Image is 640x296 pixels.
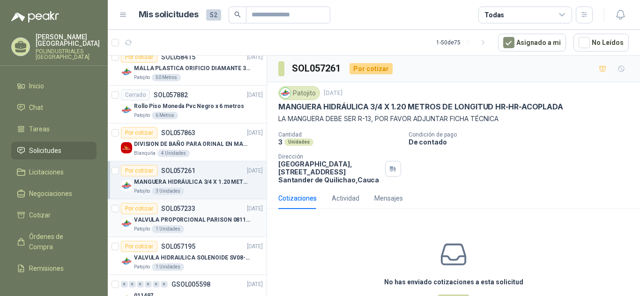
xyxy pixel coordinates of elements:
[134,150,156,157] p: Blanquita
[29,167,64,177] span: Licitaciones
[206,9,221,21] span: 52
[292,61,342,76] h3: SOL057261
[247,166,263,175] p: [DATE]
[29,81,44,91] span: Inicio
[278,131,401,138] p: Cantidad
[29,102,43,113] span: Chat
[11,142,97,159] a: Solicitudes
[409,138,636,146] p: De contado
[11,11,59,22] img: Logo peakr
[374,193,403,203] div: Mensajes
[137,281,144,288] div: 0
[134,178,251,187] p: MANGUERA HIDRÁULICA 3/4 X 1.20 METROS DE LONGITUD HR-HR-ACOPLADA
[484,10,504,20] div: Todas
[161,281,168,288] div: 0
[152,74,181,81] div: 50 Metros
[108,161,267,199] a: Por cotizarSOL057261[DATE] Company LogoMANGUERA HIDRÁULICA 3/4 X 1.20 METROS DE LONGITUD HR-HR-AC...
[161,205,195,212] p: SOL057233
[134,112,150,119] p: Patojito
[134,64,251,73] p: MALLA PLASTICA ORIFICIO DIAMANTE 3MM
[278,102,563,112] p: MANGUERA HIDRÁULICA 3/4 X 1.20 METROS DE LONGITUD HR-HR-ACOPLADA
[350,63,393,74] div: Por cotizar
[153,281,160,288] div: 0
[498,34,566,51] button: Asignado a mi
[121,66,132,78] img: Company Logo
[573,34,629,51] button: No Leídos
[247,280,263,289] p: [DATE]
[121,104,132,116] img: Company Logo
[121,89,150,101] div: Cerrado
[134,225,150,233] p: Patojito
[152,263,184,271] div: 1 Unidades
[108,199,267,237] a: Por cotizarSOL057233[DATE] Company LogoVALVULA PROPORCIONAL PARISON 0811404612 / 4WRPEH6C4 REXROT...
[436,35,491,50] div: 1 - 50 de 75
[29,210,51,220] span: Cotizar
[278,86,320,100] div: Patojito
[284,138,313,146] div: Unidades
[152,112,178,119] div: 6 Metros
[121,165,157,176] div: Por cotizar
[247,204,263,213] p: [DATE]
[121,241,157,252] div: Por cotizar
[247,129,263,137] p: [DATE]
[247,91,263,100] p: [DATE]
[157,150,190,157] div: 4 Unidades
[152,225,184,233] div: 1 Unidades
[161,54,195,60] p: SOL058415
[278,153,381,160] p: Dirección
[139,8,199,22] h1: Mis solicitudes
[161,243,195,250] p: SOL057195
[247,242,263,251] p: [DATE]
[324,89,342,98] p: [DATE]
[332,193,359,203] div: Actividad
[134,102,244,111] p: Rollo Piso Moneda Pvc Negro x 6 metros
[121,218,132,229] img: Company Logo
[121,51,157,63] div: Por cotizar
[134,216,251,224] p: VALVULA PROPORCIONAL PARISON 0811404612 / 4WRPEH6C4 REXROTH
[134,140,251,149] p: DIVISION DE BAÑO PARA ORINAL EN MADERA O PLASTICA
[121,127,157,138] div: Por cotizar
[145,281,152,288] div: 0
[161,130,195,136] p: SOL057863
[409,131,636,138] p: Condición de pago
[108,86,267,123] a: CerradoSOL057882[DATE] Company LogoRollo Piso Moneda Pvc Negro x 6 metrosPatojito6 Metros
[36,49,100,60] p: POLINDUSTRIALES [GEOGRAPHIC_DATA]
[161,167,195,174] p: SOL057261
[134,263,150,271] p: Patojito
[152,188,184,195] div: 3 Unidades
[121,203,157,214] div: Por cotizar
[171,281,210,288] p: GSOL005598
[134,74,150,81] p: Patojito
[108,48,267,86] a: Por cotizarSOL058415[DATE] Company LogoMALLA PLASTICA ORIFICIO DIAMANTE 3MMPatojito50 Metros
[121,180,132,191] img: Company Logo
[11,260,97,277] a: Remisiones
[384,277,523,287] h3: No has enviado cotizaciones a esta solicitud
[11,163,97,181] a: Licitaciones
[108,123,267,161] a: Por cotizarSOL057863[DATE] Company LogoDIVISION DE BAÑO PARA ORINAL EN MADERA O PLASTICABlanquita...
[278,193,317,203] div: Cotizaciones
[11,120,97,138] a: Tareas
[36,34,100,47] p: [PERSON_NAME] [GEOGRAPHIC_DATA]
[280,88,290,98] img: Company Logo
[247,53,263,62] p: [DATE]
[121,256,132,267] img: Company Logo
[121,281,128,288] div: 0
[134,188,150,195] p: Patojito
[29,188,72,199] span: Negociaciones
[29,145,61,156] span: Solicitudes
[11,206,97,224] a: Cotizar
[108,237,267,275] a: Por cotizarSOL057195[DATE] Company LogoVALVULA HIDRAULICA SOLENOIDE SV08-20 REF : SV08-3B-N-24DC-...
[278,114,629,124] p: LA MANGUERA DEBE SER R-13, POR FAVOR ADJUNTAR FICHA TÉCNICA
[134,253,251,262] p: VALVULA HIDRAULICA SOLENOIDE SV08-20 REF : SV08-3B-N-24DC-DG NORMALMENTE CERRADA
[11,77,97,95] a: Inicio
[11,185,97,202] a: Negociaciones
[11,228,97,256] a: Órdenes de Compra
[278,138,283,146] p: 3
[29,124,50,134] span: Tareas
[129,281,136,288] div: 0
[278,160,381,184] p: [GEOGRAPHIC_DATA], [STREET_ADDRESS] Santander de Quilichao , Cauca
[234,11,241,18] span: search
[154,92,188,98] p: SOL057882
[29,231,88,252] span: Órdenes de Compra
[11,99,97,116] a: Chat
